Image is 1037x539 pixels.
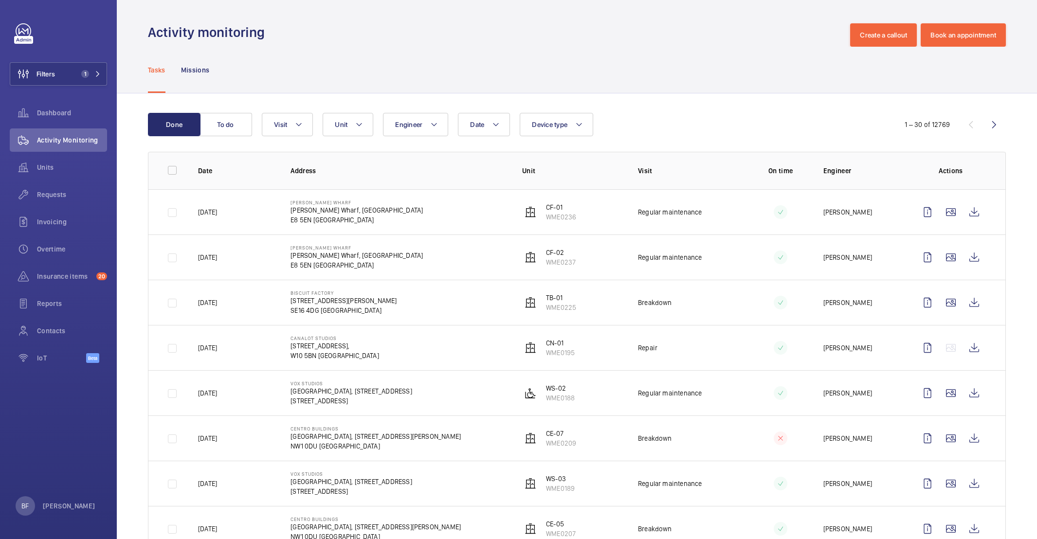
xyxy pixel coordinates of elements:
p: SE16 4DG [GEOGRAPHIC_DATA] [291,305,397,315]
p: Regular maintenance [638,252,702,262]
p: [PERSON_NAME] [823,479,872,488]
p: Regular maintenance [638,479,702,488]
p: NW1 0DU [GEOGRAPHIC_DATA] [291,441,461,451]
p: [PERSON_NAME] [823,298,872,307]
p: Unit [522,166,622,176]
p: [DATE] [198,388,217,398]
span: Device type [532,121,567,128]
p: Biscuit Factory [291,290,397,296]
button: Filters1 [10,62,107,86]
p: Visit [638,166,738,176]
button: Unit [323,113,373,136]
span: Visit [274,121,287,128]
p: Regular maintenance [638,207,702,217]
button: Device type [520,113,593,136]
p: On time [754,166,808,176]
img: elevator.svg [525,523,536,535]
button: Engineer [383,113,448,136]
p: W10 5BN [GEOGRAPHIC_DATA] [291,351,379,360]
p: [PERSON_NAME] [823,343,872,353]
span: Invoicing [37,217,107,227]
p: WS-02 [546,383,575,393]
p: Repair [638,343,657,353]
button: Date [458,113,510,136]
p: WME0189 [546,484,575,493]
p: [PERSON_NAME] [823,207,872,217]
p: [PERSON_NAME] [823,388,872,398]
span: Date [470,121,484,128]
h1: Activity monitoring [148,23,271,41]
p: CF-02 [546,248,576,257]
span: Units [37,162,107,172]
p: Breakdown [638,298,672,307]
span: 1 [81,70,89,78]
p: [PERSON_NAME] [823,433,872,443]
p: E8 5EN [GEOGRAPHIC_DATA] [291,215,423,225]
p: CF-01 [546,202,576,212]
p: BF [21,501,29,511]
p: [STREET_ADDRESS][PERSON_NAME] [291,296,397,305]
p: [DATE] [198,298,217,307]
button: Done [148,113,200,136]
span: Filters [36,69,55,79]
span: Beta [86,353,99,363]
p: CN-01 [546,338,575,348]
p: [GEOGRAPHIC_DATA], [STREET_ADDRESS] [291,386,412,396]
p: [GEOGRAPHIC_DATA], [STREET_ADDRESS][PERSON_NAME] [291,522,461,532]
button: Visit [262,113,313,136]
p: [PERSON_NAME] Wharf [291,245,423,251]
p: Missions [181,65,210,75]
p: Engineer [823,166,900,176]
img: platform_lift.svg [525,387,536,399]
p: [DATE] [198,433,217,443]
p: CE-07 [546,429,576,438]
p: Canalot Studios [291,335,379,341]
p: WME0188 [546,393,575,403]
span: 20 [96,272,107,280]
p: Breakdown [638,433,672,443]
p: WME0237 [546,257,576,267]
p: [PERSON_NAME] [823,524,872,534]
p: [PERSON_NAME] [43,501,95,511]
p: WME0209 [546,438,576,448]
span: IoT [37,353,86,363]
div: 1 – 30 of 12769 [905,120,950,129]
p: [PERSON_NAME] Wharf, [GEOGRAPHIC_DATA] [291,251,423,260]
p: Tasks [148,65,165,75]
img: elevator.svg [525,432,536,444]
span: Unit [335,121,347,128]
button: To do [200,113,252,136]
p: [DATE] [198,524,217,534]
span: Insurance items [37,271,92,281]
p: [PERSON_NAME] Wharf [291,199,423,205]
p: [PERSON_NAME] Wharf, [GEOGRAPHIC_DATA] [291,205,423,215]
span: Contacts [37,326,107,336]
span: Reports [37,299,107,308]
p: [STREET_ADDRESS] [291,396,412,406]
span: Activity Monitoring [37,135,107,145]
p: CE-05 [546,519,576,529]
p: [DATE] [198,207,217,217]
p: WS-03 [546,474,575,484]
p: Actions [916,166,986,176]
p: [STREET_ADDRESS] [291,486,412,496]
p: WME0195 [546,348,575,358]
p: Regular maintenance [638,388,702,398]
p: [DATE] [198,343,217,353]
img: elevator.svg [525,478,536,489]
span: Engineer [395,121,422,128]
img: elevator.svg [525,342,536,354]
p: Centro Buildings [291,426,461,431]
p: E8 5EN [GEOGRAPHIC_DATA] [291,260,423,270]
span: Overtime [37,244,107,254]
p: [STREET_ADDRESS], [291,341,379,351]
p: [GEOGRAPHIC_DATA], [STREET_ADDRESS][PERSON_NAME] [291,431,461,441]
img: elevator.svg [525,252,536,263]
p: WME0236 [546,212,576,222]
p: Vox Studios [291,471,412,477]
button: Book an appointment [921,23,1006,47]
p: [DATE] [198,252,217,262]
p: [PERSON_NAME] [823,252,872,262]
p: Breakdown [638,524,672,534]
img: elevator.svg [525,206,536,218]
